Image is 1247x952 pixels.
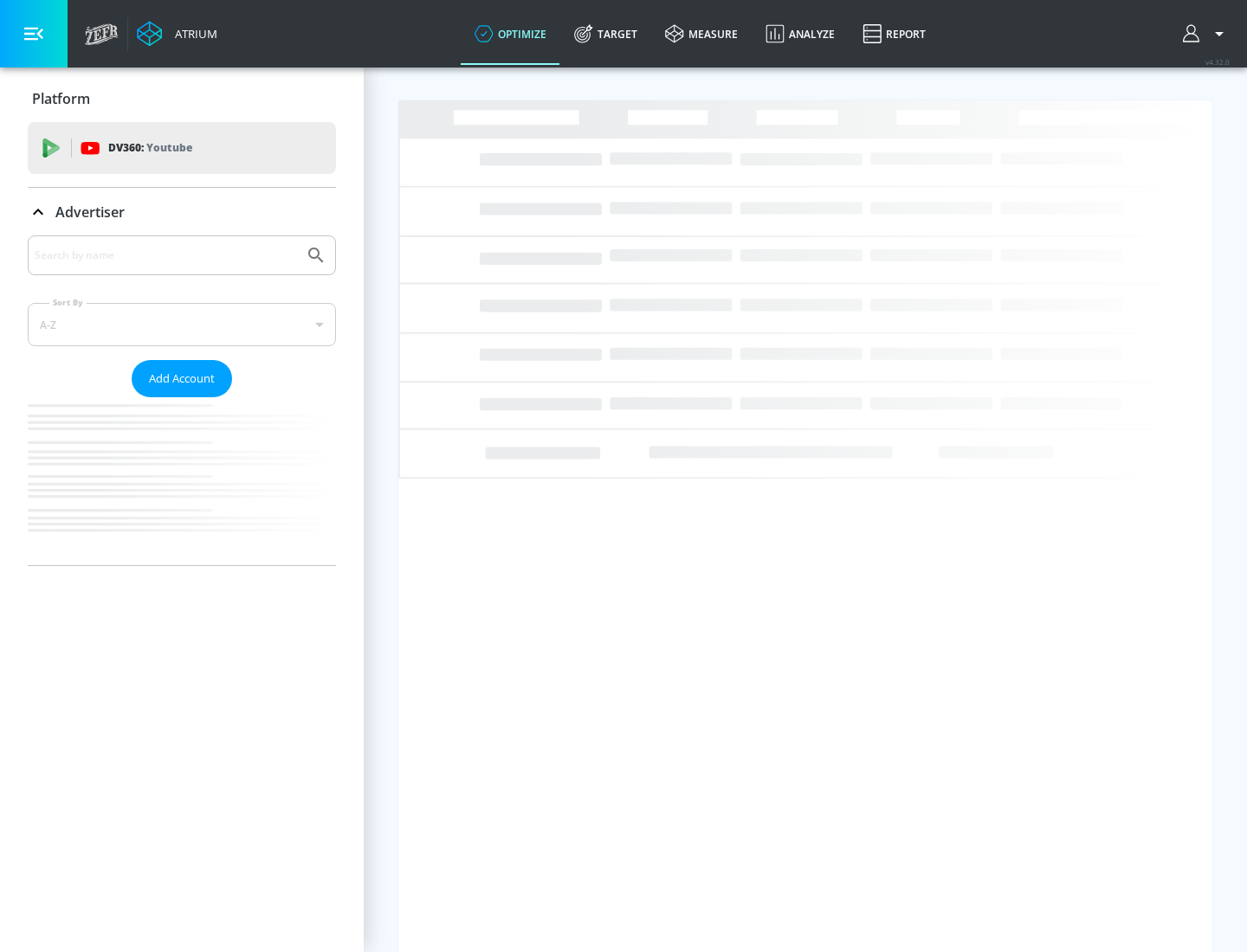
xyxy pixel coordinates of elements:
[132,360,232,397] button: Add Account
[28,397,336,565] nav: list of Advertiser
[560,3,651,65] a: Target
[146,138,192,157] p: Youtube
[28,303,336,346] div: A-Z
[32,89,90,108] p: Platform
[28,235,336,565] div: Advertiser
[461,3,560,65] a: optimize
[28,122,336,174] div: DV360: Youtube
[651,3,752,65] a: measure
[168,26,217,42] div: Atrium
[1205,57,1230,67] span: v 4.32.0
[28,188,336,236] div: Advertiser
[49,297,87,308] label: Sort By
[752,3,849,65] a: Analyze
[28,74,336,123] div: Platform
[149,369,215,389] span: Add Account
[849,3,940,65] a: Report
[137,21,217,47] a: Atrium
[108,138,192,158] p: DV360:
[55,203,125,222] p: Advertiser
[35,244,297,267] input: Search by name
